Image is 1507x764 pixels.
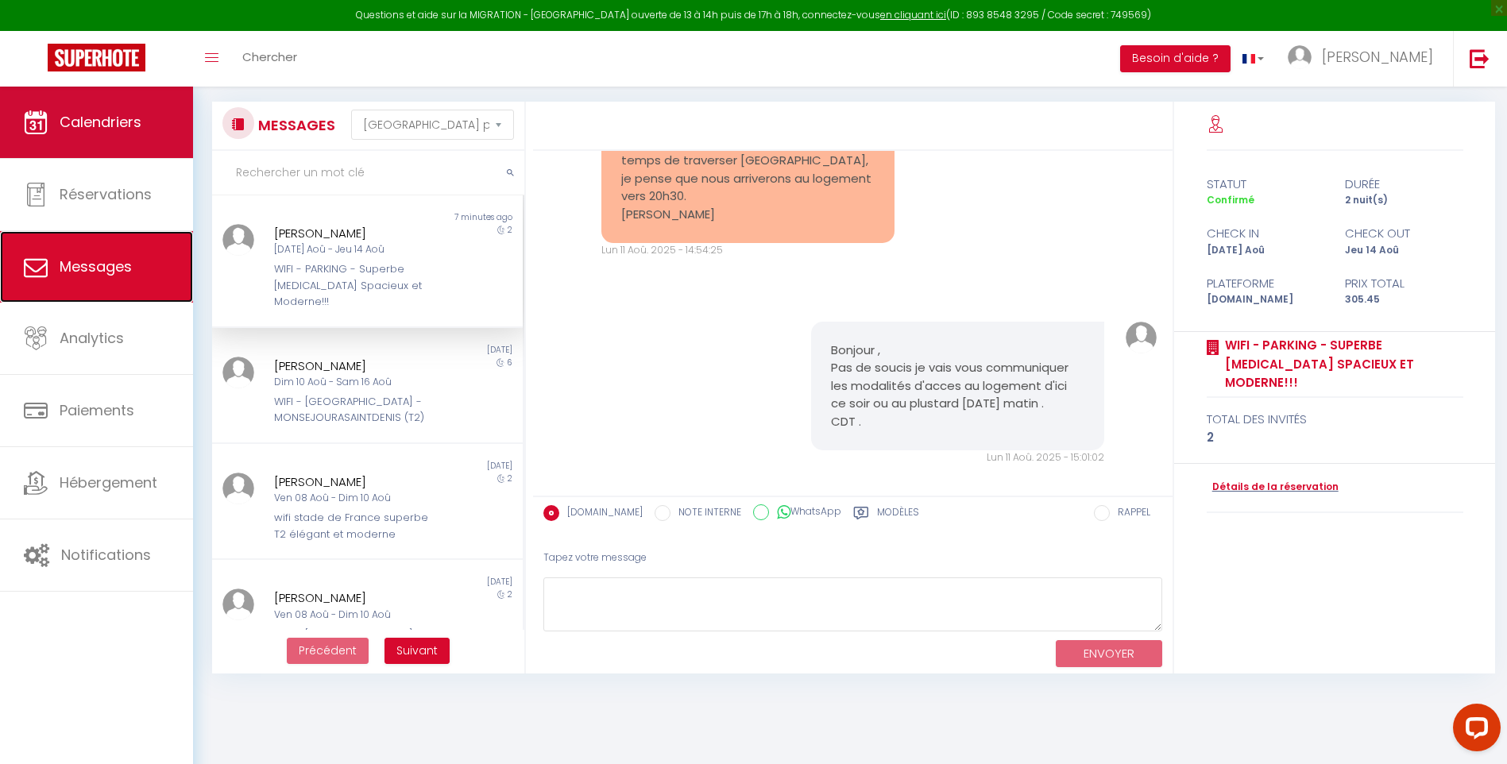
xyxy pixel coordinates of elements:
[1335,175,1474,194] div: durée
[367,211,522,224] div: 7 minutes ago
[60,257,132,276] span: Messages
[1207,193,1254,206] span: Confirmé
[274,627,435,659] div: WIFI - [GEOGRAPHIC_DATA] - MONSEJOURASAINTDENIS (T2)
[508,473,512,484] span: 2
[507,357,512,368] span: 6
[1322,47,1433,67] span: [PERSON_NAME]
[230,31,309,87] a: Chercher
[1335,292,1474,307] div: 305.45
[274,510,435,542] div: wifi stade de France superbe T2 élégant et moderne
[1470,48,1490,68] img: logout
[1219,336,1463,392] a: WIFI - PARKING - Superbe [MEDICAL_DATA] Spacieux et Moderne!!!
[274,375,435,390] div: Dim 10 Aoû - Sam 16 Aoû
[1196,175,1335,194] div: statut
[274,394,435,426] div: WIFI - [GEOGRAPHIC_DATA] - MONSEJOURASAINTDENIS (T2)
[1335,193,1474,208] div: 2 nuit(s)
[48,44,145,71] img: Super Booking
[1207,480,1339,495] a: Détails de la réservation
[601,243,895,258] div: Lun 11 Aoû. 2025 - 14:54:25
[274,357,435,376] div: [PERSON_NAME]
[1207,410,1463,429] div: total des invités
[212,151,524,195] input: Rechercher un mot clé
[60,328,124,348] span: Analytics
[60,400,134,420] span: Paiements
[831,341,1085,431] pre: Bonjour , Pas de soucis je vais vous communiquer les modalités d'acces au logement d'ici ce soir ...
[1440,697,1507,764] iframe: LiveChat chat widget
[670,505,741,523] label: NOTE INTERNE
[1335,243,1474,258] div: Jeu 14 Aoû
[299,642,357,658] span: Précédent
[61,545,151,565] span: Notifications
[508,224,512,236] span: 2
[60,112,141,132] span: Calendriers
[1288,45,1312,69] img: ...
[254,107,335,143] h3: MESSAGES
[274,473,435,492] div: [PERSON_NAME]
[769,504,841,522] label: WhatsApp
[1335,274,1474,293] div: Prix total
[1126,322,1157,353] img: ...
[1335,224,1474,243] div: check out
[1207,428,1463,447] div: 2
[1196,243,1335,258] div: [DATE] Aoû
[1276,31,1453,87] a: ... [PERSON_NAME]
[222,357,254,388] img: ...
[274,224,435,243] div: [PERSON_NAME]
[1110,505,1150,523] label: RAPPEL
[222,473,254,504] img: ...
[621,80,875,223] pre: Bonjour, C'était juste pour vous signalez que [DATE] nous arriverons à [GEOGRAPHIC_DATA] à 19h20,...
[1056,640,1162,668] button: ENVOYER
[559,505,643,523] label: [DOMAIN_NAME]
[367,460,522,473] div: [DATE]
[367,344,522,357] div: [DATE]
[384,638,450,665] button: Next
[274,261,435,310] div: WIFI - PARKING - Superbe [MEDICAL_DATA] Spacieux et Moderne!!!
[1196,224,1335,243] div: check in
[811,450,1105,465] div: Lun 11 Aoû. 2025 - 15:01:02
[1196,292,1335,307] div: [DOMAIN_NAME]
[287,638,369,665] button: Previous
[396,642,438,658] span: Suivant
[543,538,1162,577] div: Tapez votre message
[880,8,946,21] a: en cliquant ici
[274,588,435,608] div: [PERSON_NAME]
[60,473,157,492] span: Hébergement
[274,242,435,257] div: [DATE] Aoû - Jeu 14 Aoû
[508,588,512,600] span: 2
[1120,45,1231,72] button: Besoin d'aide ?
[877,505,919,525] label: Modèles
[274,491,435,506] div: Ven 08 Aoû - Dim 10 Aoû
[242,48,297,65] span: Chercher
[367,576,522,588] div: [DATE]
[60,184,152,204] span: Réservations
[1196,274,1335,293] div: Plateforme
[222,588,254,620] img: ...
[222,224,254,256] img: ...
[274,608,435,623] div: Ven 08 Aoû - Dim 10 Aoû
